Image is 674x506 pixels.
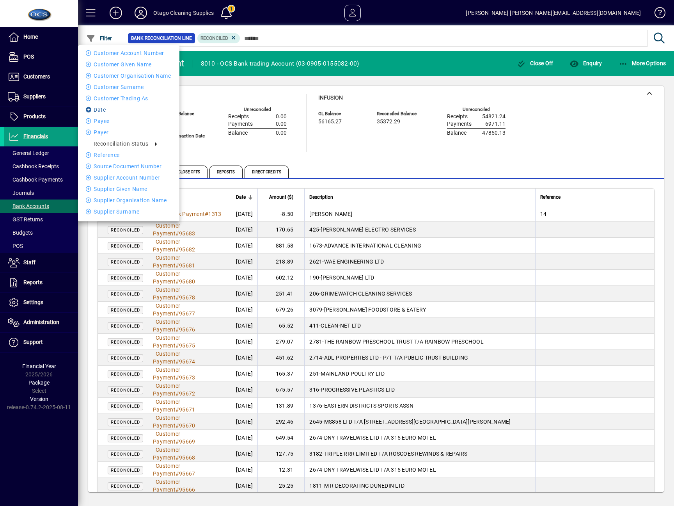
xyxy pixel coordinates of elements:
li: Supplier Surname [78,207,179,216]
li: Supplier Organisation name [78,196,179,205]
li: Reference [78,150,179,160]
li: Supplier Account number [78,173,179,182]
li: Supplier Given name [78,184,179,194]
li: source document number [78,162,179,171]
li: Payer [78,128,179,137]
li: Payee [78,116,179,126]
li: Customer Trading as [78,94,179,103]
li: Customer Given name [78,60,179,69]
li: Customer Account number [78,48,179,58]
li: Customer Organisation name [78,71,179,80]
li: Date [78,105,179,114]
li: Customer Surname [78,82,179,92]
span: Reconciliation Status [94,141,148,147]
